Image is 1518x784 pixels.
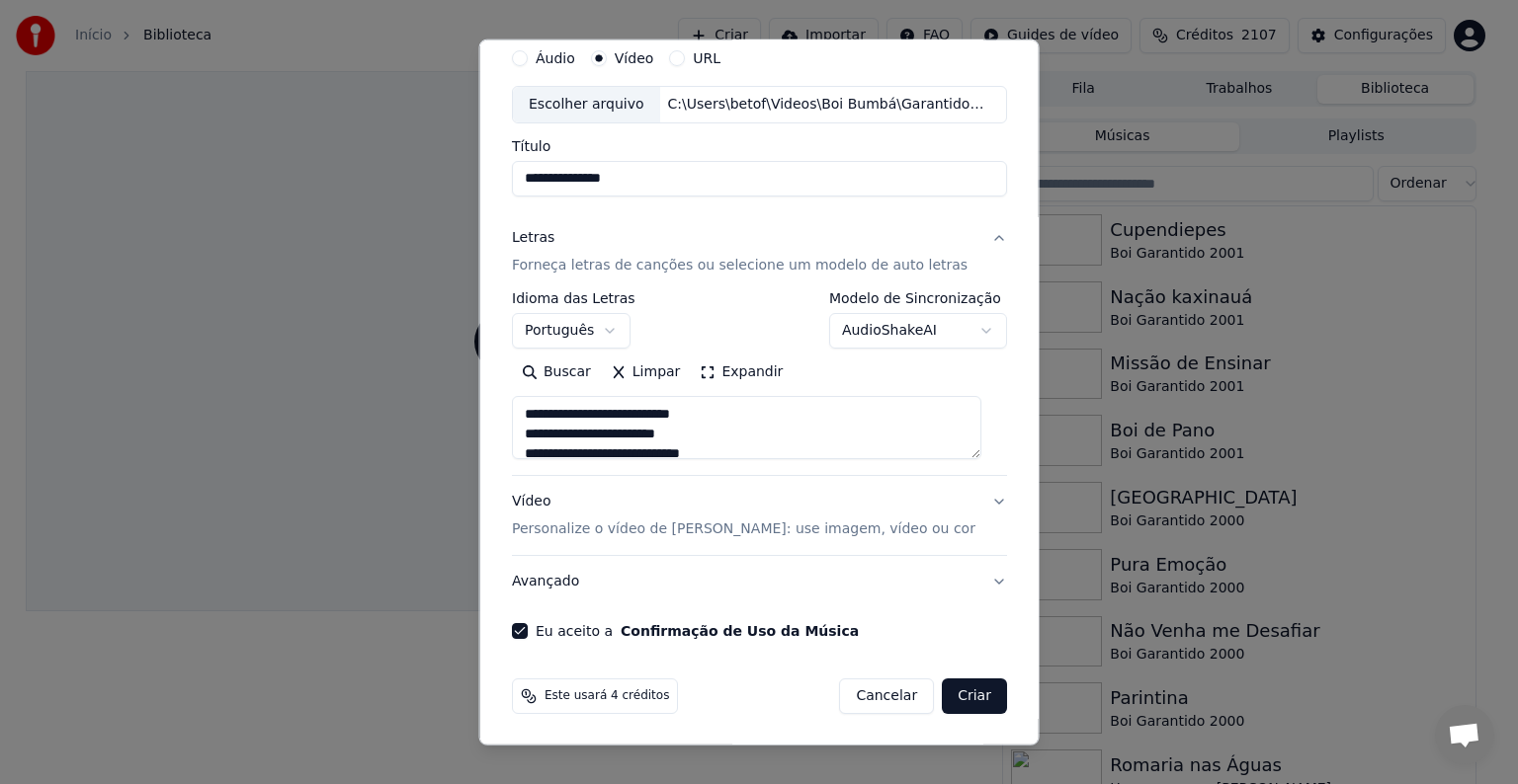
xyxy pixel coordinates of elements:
[690,356,793,388] button: Expandir
[512,556,1007,607] button: Avançado
[512,519,975,539] p: Personalize o vídeo de [PERSON_NAME]: use imagem, vídeo ou cor
[512,291,1007,475] div: LetrasForneça letras de canções ou selecione um modelo de auto letras
[512,476,1007,555] button: VídeoPersonalize o vídeo de [PERSON_NAME]: use imagem, vídeo ou cor
[659,95,995,115] div: C:\Users\betof\Videos\Boi Bumbá\Garantido 2001\Volume 01\Nações Extintas - Garantido 2001 - Vol 1...
[512,356,601,388] button: Buscar
[512,139,1007,153] label: Título
[839,678,934,714] button: Cancelar
[512,228,554,248] div: Letras
[512,256,968,275] p: Forneça letras de canções ou selecione um modelo de auto letras
[942,678,1007,714] button: Criar
[513,87,660,122] div: Escolher arquivo
[512,492,975,539] div: Vídeo
[545,688,669,704] span: Este usará 4 créditos
[536,624,859,638] label: Eu aceito a
[828,291,1006,305] label: Modelo de Sincronização
[614,51,653,65] label: Vídeo
[512,212,1007,291] button: LetrasForneça letras de canções ou selecione um modelo de auto letras
[512,291,635,305] label: Idioma das Letras
[536,51,575,65] label: Áudio
[621,624,859,638] button: Eu aceito a
[600,356,690,388] button: Limpar
[693,51,720,65] label: URL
